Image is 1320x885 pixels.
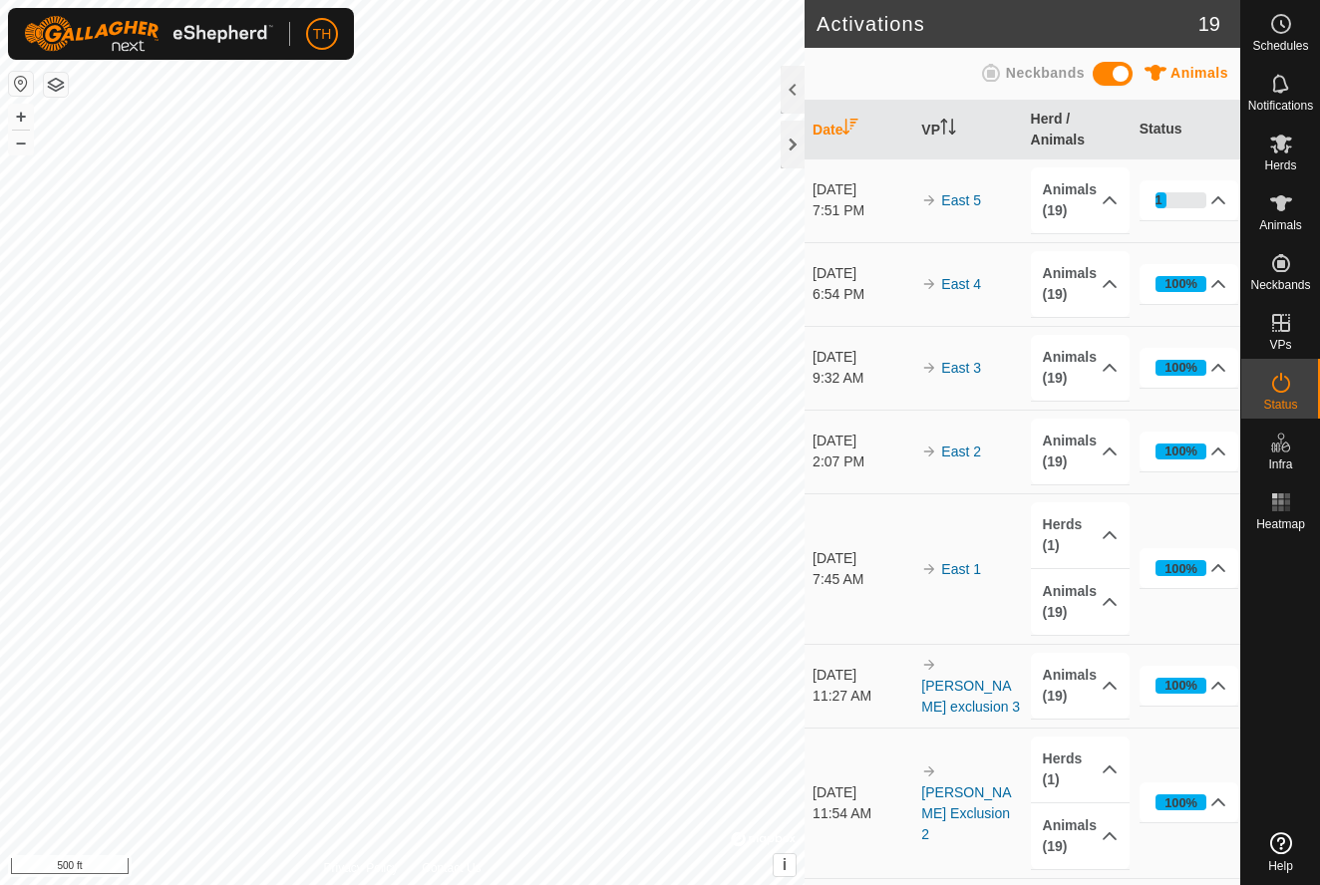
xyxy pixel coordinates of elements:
[1248,100,1313,112] span: Notifications
[1164,358,1197,377] div: 100%
[313,24,332,45] span: TH
[941,360,981,376] a: East 3
[813,665,912,686] div: [DATE]
[1155,794,1207,810] div: 100%
[1256,518,1305,530] span: Heatmap
[1164,676,1197,695] div: 100%
[813,263,912,284] div: [DATE]
[1140,432,1239,471] p-accordion-header: 100%
[1198,9,1220,39] span: 19
[921,784,1011,842] a: [PERSON_NAME] Exclusion 2
[1263,399,1297,411] span: Status
[1031,419,1131,484] p-accordion-header: Animals (19)
[774,854,796,876] button: i
[921,276,937,292] img: arrow
[1164,559,1197,578] div: 100%
[805,101,913,159] th: Date
[422,859,481,877] a: Contact Us
[813,284,912,305] div: 6:54 PM
[921,657,937,673] img: arrow
[1155,276,1207,292] div: 100%
[1264,159,1296,171] span: Herds
[44,73,68,97] button: Map Layers
[1155,678,1207,694] div: 100%
[921,443,937,459] img: arrow
[1031,653,1131,719] p-accordion-header: Animals (19)
[941,561,981,577] a: East 1
[941,443,981,459] a: East 2
[1164,442,1197,460] div: 100%
[1023,101,1132,159] th: Herd / Animals
[1132,101,1240,159] th: Status
[813,686,912,707] div: 11:27 AM
[1155,192,1207,208] div: 21%
[1170,65,1228,81] span: Animals
[1250,279,1310,291] span: Neckbands
[921,360,937,376] img: arrow
[1155,560,1207,576] div: 100%
[1031,502,1131,568] p-accordion-header: Herds (1)
[813,368,912,389] div: 9:32 AM
[1140,180,1239,220] p-accordion-header: 21%
[813,803,912,824] div: 11:54 AM
[813,569,912,590] div: 7:45 AM
[783,856,787,873] span: i
[9,105,33,129] button: +
[1268,458,1292,470] span: Infra
[941,192,981,208] a: East 5
[1140,782,1239,822] p-accordion-header: 100%
[813,179,912,200] div: [DATE]
[9,72,33,96] button: Reset Map
[941,276,981,292] a: East 4
[813,431,912,451] div: [DATE]
[1269,339,1291,351] span: VPs
[921,763,937,779] img: arrow
[1031,167,1131,233] p-accordion-header: Animals (19)
[1164,274,1197,293] div: 100%
[817,12,1198,36] h2: Activations
[813,548,912,569] div: [DATE]
[813,347,912,368] div: [DATE]
[813,200,912,221] div: 7:51 PM
[9,131,33,154] button: –
[1031,335,1131,401] p-accordion-header: Animals (19)
[1140,348,1239,388] p-accordion-header: 100%
[24,16,273,52] img: Gallagher Logo
[1164,793,1197,812] div: 100%
[1252,40,1308,52] span: Schedules
[1155,171,1165,229] div: 21%
[1241,824,1320,880] a: Help
[1006,65,1085,81] span: Neckbands
[324,859,399,877] a: Privacy Policy
[1031,803,1131,869] p-accordion-header: Animals (19)
[1155,443,1207,459] div: 100%
[1259,219,1302,231] span: Animals
[1031,569,1131,635] p-accordion-header: Animals (19)
[1155,360,1207,376] div: 100%
[842,122,858,138] p-sorticon: Activate to sort
[940,122,956,138] p-sorticon: Activate to sort
[813,782,912,803] div: [DATE]
[1140,666,1239,706] p-accordion-header: 100%
[1140,264,1239,304] p-accordion-header: 100%
[813,451,912,472] div: 2:07 PM
[1031,251,1131,317] p-accordion-header: Animals (19)
[1268,860,1293,872] span: Help
[1031,737,1131,802] p-accordion-header: Herds (1)
[921,678,1020,715] a: [PERSON_NAME] exclusion 3
[913,101,1022,159] th: VP
[921,561,937,577] img: arrow
[1140,548,1239,588] p-accordion-header: 100%
[921,192,937,208] img: arrow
